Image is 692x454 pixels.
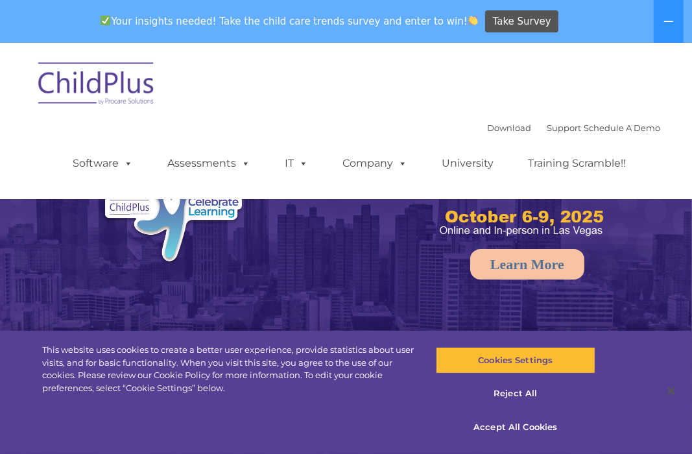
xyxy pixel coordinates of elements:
a: Support [547,123,582,133]
button: Accept All Cookies [436,414,595,441]
div: This website uses cookies to create a better user experience, provide statistics about user visit... [42,344,415,394]
img: 👏 [468,16,478,25]
a: Software [60,150,147,176]
a: Schedule A Demo [584,123,661,133]
font: | [488,123,661,133]
a: Download [488,123,532,133]
button: Cookies Settings [436,347,595,374]
span: Your insights needed! Take the child care trends survey and enter to win! [95,8,484,34]
button: Close [657,377,686,405]
img: ✅ [101,16,110,25]
a: Company [330,150,421,176]
a: IT [272,150,322,176]
a: University [429,150,507,176]
a: Assessments [155,150,264,176]
button: Reject All [436,381,595,408]
a: Training Scramble!! [516,150,639,176]
img: ChildPlus by Procare Solutions [32,53,161,118]
a: Learn More [470,249,584,280]
a: Take Survey [485,10,558,33]
span: Take Survey [493,10,551,33]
